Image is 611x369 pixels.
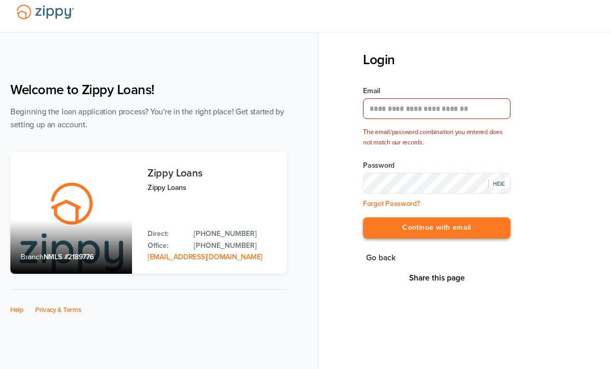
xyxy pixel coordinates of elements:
[363,52,511,68] h3: Login
[35,306,81,314] a: Privacy & Terms
[363,86,511,96] label: Email
[194,240,277,252] a: Office Phone: 512-975-2947
[363,127,511,148] div: The email/password combination you entered does not match our records.
[21,253,43,261] span: Branch
[194,228,277,240] a: Direct Phone: 512-975-2947
[43,253,94,261] span: NMLS #2189776
[10,107,284,129] span: Beginning the loan application process? You're in the right place! Get started by setting up an a...
[406,273,468,283] button: Share This Page
[363,217,511,239] button: Continue with email
[363,160,511,171] label: Password
[148,253,263,261] a: Email Address: zippyguide@zippymh.com
[148,182,277,194] p: Zippy Loans
[148,240,183,252] p: Office:
[363,98,511,119] input: Email Address
[488,180,509,188] div: HIDE
[363,199,420,208] a: Forgot Password?
[10,306,24,314] a: Help
[148,228,183,240] p: Direct:
[10,82,287,98] h1: Welcome to Zippy Loans!
[148,168,277,179] h3: Zippy Loans
[363,173,511,194] input: Input Password
[363,251,399,265] button: Go back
